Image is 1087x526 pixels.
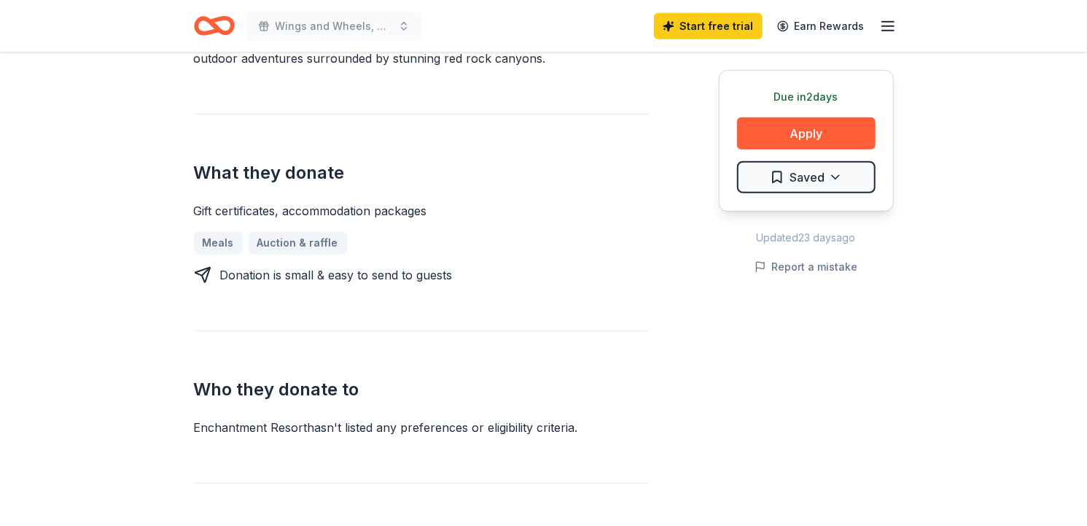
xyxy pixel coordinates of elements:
[194,9,235,43] a: Home
[737,161,876,193] button: Saved
[249,231,347,255] a: Auction & raffle
[768,13,873,39] a: Earn Rewards
[790,168,825,187] span: Saved
[194,419,649,436] div: Enchantment Resort hasn ' t listed any preferences or eligibility criteria.
[194,231,243,255] a: Meals
[194,202,649,220] div: Gift certificates, accommodation packages
[737,117,876,150] button: Apply
[737,88,876,106] div: Due in 2 days
[276,18,392,35] span: Wings and Wheels, 99s Silent Auction
[194,378,649,401] h2: Who they donate to
[194,161,649,185] h2: What they donate
[654,13,763,39] a: Start free trial
[719,229,894,247] div: Updated 23 days ago
[755,258,858,276] button: Report a mistake
[246,12,421,41] button: Wings and Wheels, 99s Silent Auction
[220,266,453,284] div: Donation is small & easy to send to guests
